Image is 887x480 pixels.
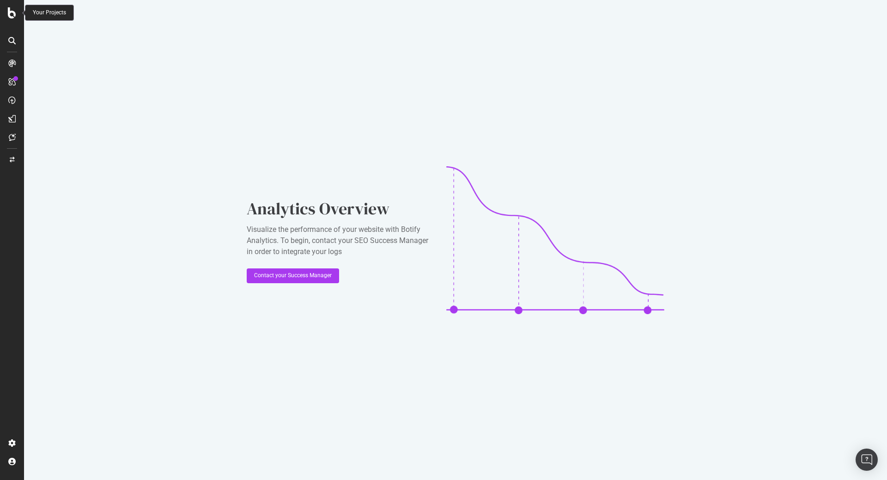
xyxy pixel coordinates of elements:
[33,9,66,17] div: Your Projects
[254,272,332,279] div: Contact your Success Manager
[446,166,664,314] img: CaL_T18e.png
[247,197,431,220] div: Analytics Overview
[247,224,431,257] div: Visualize the performance of your website with Botify Analytics. To begin, contact your SEO Succe...
[247,268,339,283] button: Contact your Success Manager
[856,449,878,471] div: Open Intercom Messenger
